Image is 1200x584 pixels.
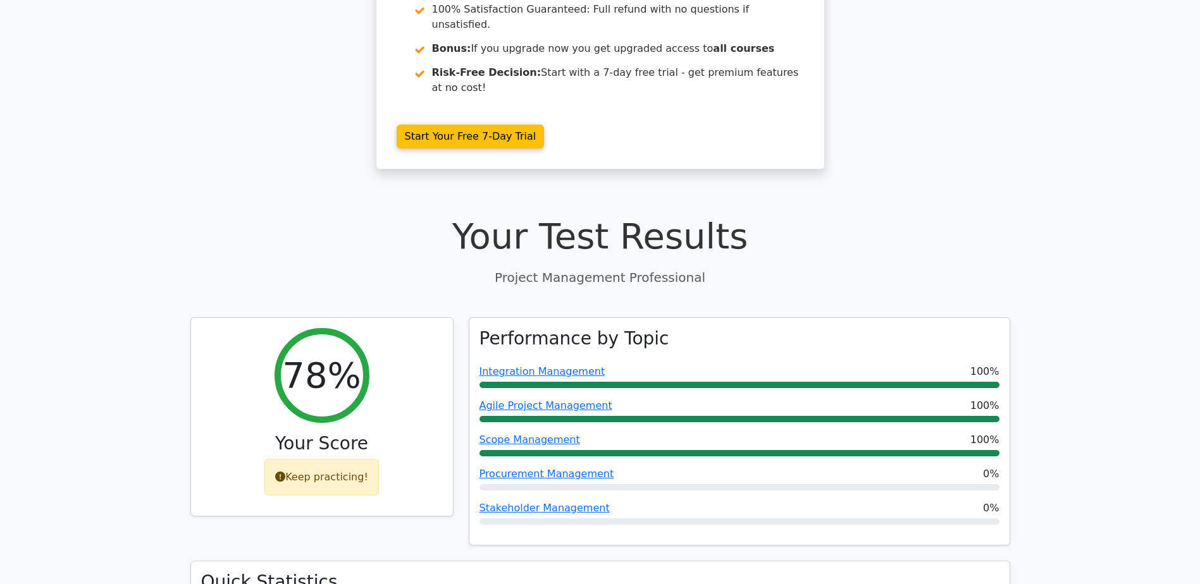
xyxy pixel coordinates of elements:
[190,268,1010,287] p: Project Management Professional
[479,468,614,480] a: Procurement Management
[970,432,999,447] span: 100%
[479,365,605,377] a: Integration Management
[282,354,361,396] h2: 78%
[190,215,1010,257] h1: Your Test Results
[397,125,545,149] a: Start Your Free 7-Day Trial
[970,398,999,413] span: 100%
[983,466,999,482] span: 0%
[479,434,580,446] a: Scope Management
[201,433,443,454] h3: Your Score
[479,399,612,411] a: Agile Project Management
[264,459,379,496] div: Keep practicing!
[479,328,669,350] h3: Performance by Topic
[983,501,999,516] span: 0%
[970,364,999,379] span: 100%
[479,502,610,514] a: Stakeholder Management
